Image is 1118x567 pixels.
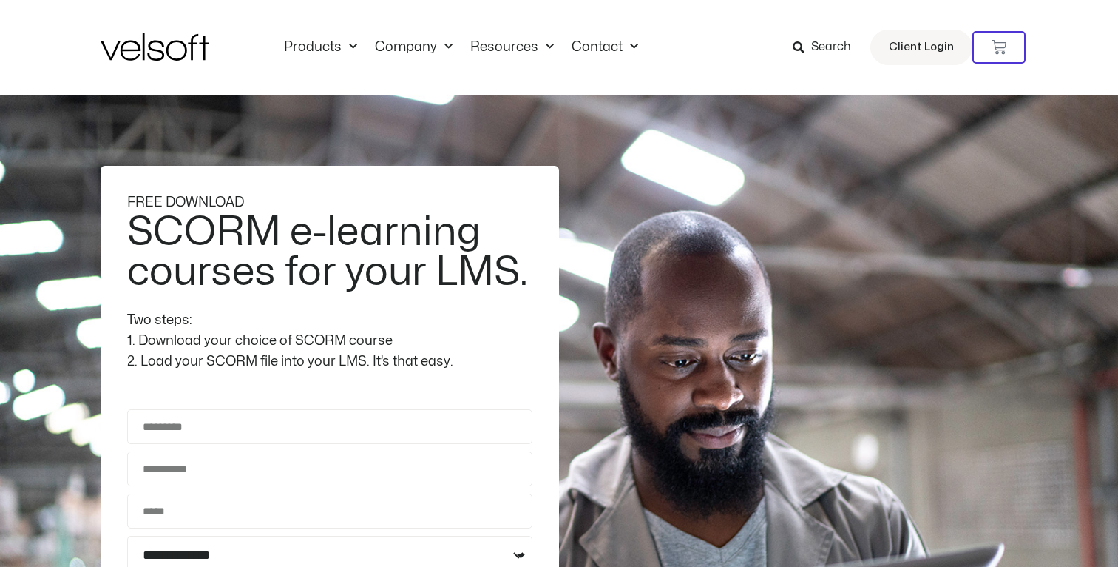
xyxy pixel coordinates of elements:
a: ContactMenu Toggle [563,39,647,56]
a: Client Login [870,30,972,65]
img: Velsoft Training Materials [101,33,209,61]
div: FREE DOWNLOAD [127,192,532,213]
a: CompanyMenu Toggle [366,39,461,56]
a: Search [793,35,861,60]
a: ResourcesMenu Toggle [461,39,563,56]
div: Two steps: [127,310,532,331]
a: ProductsMenu Toggle [275,39,366,56]
div: 1. Download your choice of SCORM course [127,331,532,352]
h2: SCORM e-learning courses for your LMS. [127,212,529,292]
div: 2. Load your SCORM file into your LMS. It’s that easy. [127,352,532,372]
span: Client Login [889,38,954,57]
span: Search [811,38,851,57]
nav: Menu [275,39,647,56]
